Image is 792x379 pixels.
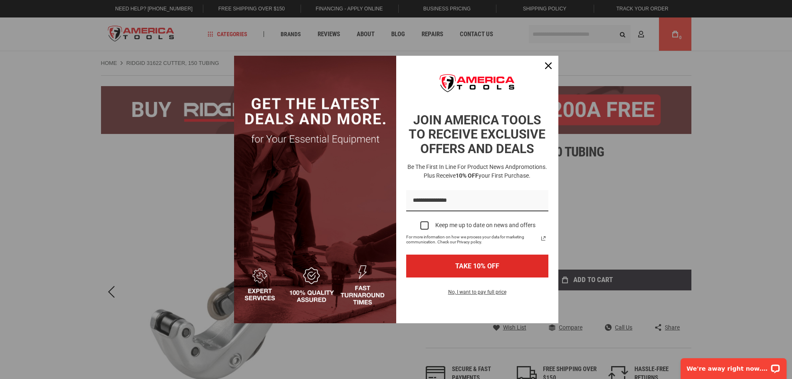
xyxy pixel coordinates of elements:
button: No, I want to pay full price [442,287,513,302]
h3: Be the first in line for product news and [405,163,550,180]
strong: JOIN AMERICA TOOLS TO RECEIVE EXCLUSIVE OFFERS AND DEALS [409,113,545,156]
input: Email field [406,190,548,211]
strong: 10% OFF [456,172,479,179]
svg: close icon [545,62,552,69]
div: Keep me up to date on news and offers [435,222,535,229]
span: For more information on how we process your data for marketing communication. Check our Privacy p... [406,235,538,245]
a: Read our Privacy Policy [538,233,548,243]
svg: link icon [538,233,548,243]
button: TAKE 10% OFF [406,255,548,277]
button: Close [538,56,558,76]
iframe: LiveChat chat widget [675,353,792,379]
